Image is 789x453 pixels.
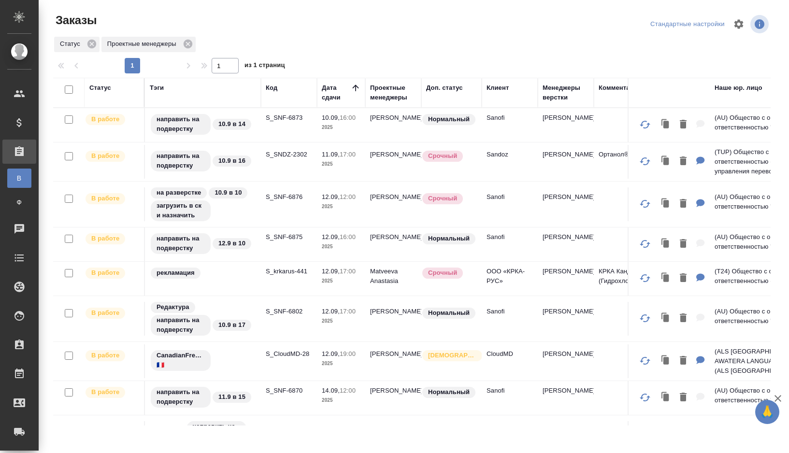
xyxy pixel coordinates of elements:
[54,37,100,52] div: Статус
[322,268,340,275] p: 12.09,
[322,387,340,394] p: 14.09,
[91,268,119,278] p: В работе
[428,308,470,318] p: Нормальный
[365,108,421,142] td: [PERSON_NAME]
[648,17,727,32] div: split button
[340,151,356,158] p: 17:00
[633,307,657,330] button: Обновить
[675,388,691,408] button: Удалить
[487,386,533,396] p: Sanofi
[421,307,477,320] div: Статус по умолчанию для стандартных заказов
[428,268,457,278] p: Срочный
[157,315,205,335] p: направить на подверстку
[101,37,196,52] div: Проектные менеджеры
[85,386,139,399] div: Выставляет ПМ после принятия заказа от КМа
[657,234,675,254] button: Клонировать
[370,83,416,102] div: Проектные менеджеры
[322,83,351,102] div: Дата сдачи
[365,227,421,261] td: [PERSON_NAME]
[633,267,657,290] button: Обновить
[487,113,533,123] p: Sanofi
[543,83,589,102] div: Менеджеры верстки
[487,192,533,202] p: Sanofi
[322,159,360,169] p: 2025
[218,392,245,402] p: 11.9 в 15
[150,83,164,93] div: Тэги
[322,193,340,200] p: 12.09,
[633,192,657,215] button: Обновить
[322,308,340,315] p: 12.09,
[657,309,675,328] button: Клонировать
[157,387,205,407] p: направить на подверстку
[91,351,119,360] p: В работе
[218,239,245,248] p: 12.9 в 10
[266,232,312,242] p: S_SNF-6875
[657,152,675,171] button: Клонировать
[428,387,470,397] p: Нормальный
[266,113,312,123] p: S_SNF-6873
[266,349,312,359] p: S_CloudMD-28
[150,113,256,136] div: направить на подверстку, 10.9 в 14
[543,307,589,316] p: [PERSON_NAME]
[322,123,360,132] p: 2025
[691,269,710,288] button: Для КМ: КРКА Кандекор Н 8 (Гидрохлоротиазид + Кандесартан), таблетки, 12,5 мг + 8 мг (ЕАЭС)
[322,151,340,158] p: 11.09,
[426,83,463,93] div: Доп. статус
[91,194,119,203] p: В работе
[157,188,201,198] p: на разверстке
[218,156,245,166] p: 10.9 в 16
[543,267,589,276] p: [PERSON_NAME]
[487,83,509,93] div: Клиент
[675,152,691,171] button: Удалить
[487,267,533,286] p: ООО «КРКА-РУС»
[91,387,119,397] p: В работе
[340,114,356,121] p: 16:00
[12,173,27,183] span: В
[487,349,533,359] p: CloudMD
[675,234,691,254] button: Удалить
[85,232,139,245] div: Выставляет ПМ после принятия заказа от КМа
[157,234,205,253] p: направить на подверстку
[150,186,256,222] div: на разверстке, 10.9 в 10, загрузить в ск и назначить
[7,169,31,188] a: В
[89,83,111,93] div: Статус
[157,114,205,134] p: направить на подверстку
[266,307,312,316] p: S_SNF-6802
[727,13,750,36] span: Настроить таблицу
[657,388,675,408] button: Клонировать
[675,269,691,288] button: Удалить
[150,349,256,372] div: CanadianFrench 🇫🇷
[365,187,421,221] td: [PERSON_NAME]
[421,192,477,205] div: Выставляется автоматически, если на указанный объем услуг необходимо больше времени в стандартном...
[150,232,256,255] div: направить на подверстку, 12.9 в 10
[266,386,312,396] p: S_SNF-6870
[543,386,589,396] p: [PERSON_NAME]
[322,242,360,252] p: 2025
[421,386,477,399] div: Статус по умолчанию для стандартных заказов
[543,113,589,123] p: [PERSON_NAME]
[365,381,421,415] td: [PERSON_NAME]
[266,150,312,159] p: S_SNDZ-2302
[755,400,779,424] button: 🙏
[428,351,476,360] p: [DEMOGRAPHIC_DATA]
[91,114,119,124] p: В работе
[150,301,256,337] div: Редактура, направить на подверстку, 10.9 в 17
[340,268,356,275] p: 17:00
[53,13,97,28] span: Заказы
[340,308,356,315] p: 17:00
[543,232,589,242] p: [PERSON_NAME]
[322,396,360,405] p: 2025
[85,150,139,163] div: Выставляет ПМ после принятия заказа от КМа
[157,151,205,170] p: направить на подверстку
[633,386,657,409] button: Обновить
[85,192,139,205] div: Выставляет ПМ после принятия заказа от КМа
[218,119,245,129] p: 10.9 в 14
[266,192,312,202] p: S_SNF-6876
[340,387,356,394] p: 12:00
[675,309,691,328] button: Удалить
[85,349,139,362] div: Выставляет ПМ после принятия заказа от КМа
[218,320,245,330] p: 10.9 в 17
[322,202,360,212] p: 2025
[157,201,205,220] p: загрузить в ск и назначить
[657,194,675,214] button: Клонировать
